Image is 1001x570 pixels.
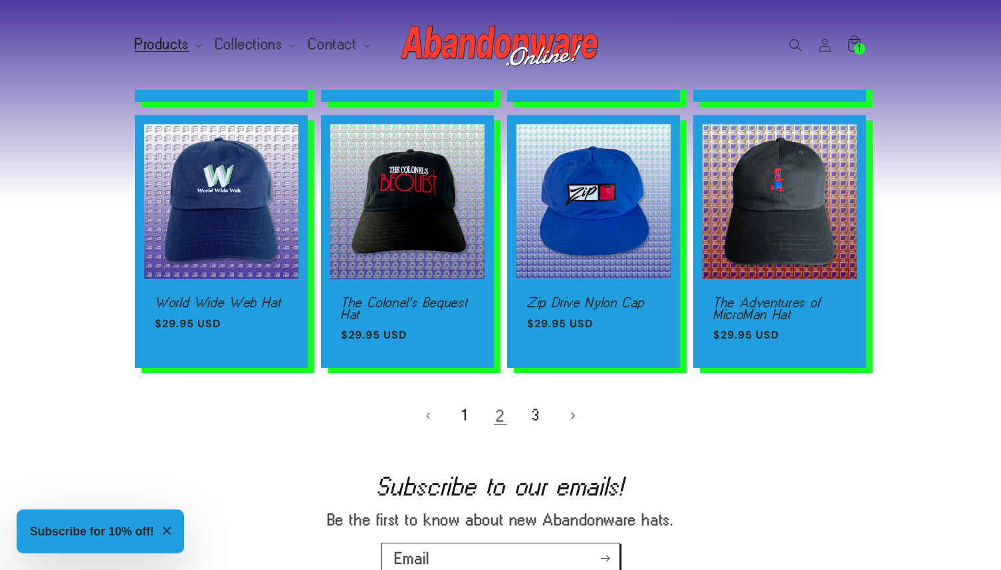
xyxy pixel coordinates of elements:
img: Abandonware [401,19,600,72]
a: The Adventures of MicroMan Hat [713,297,846,320]
a: Previous page [414,401,443,430]
summary: Collections [207,31,301,59]
a: World Wide Web Hat [155,297,288,309]
p: Be the first to know about new Abandonware hats. [268,510,733,529]
summary: Products [127,31,207,59]
a: The Colonel's Bequest Hat [341,297,474,320]
a: Page 1 [450,401,479,430]
summary: Contact [300,31,375,59]
span: Collections [215,39,283,51]
a: Next page [558,401,587,430]
span: Contact [308,39,357,51]
a: Page 2 [486,401,515,430]
span: Products [135,39,189,51]
summary: Search [781,31,810,60]
nav: Pagination [135,401,866,430]
a: Zip Drive Nylon Cap [527,297,660,309]
a: Page 3 [522,401,551,430]
h2: Subscribe to our emails! [60,476,941,497]
a: Abandonware [396,13,606,76]
span: 1 [858,43,861,55]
